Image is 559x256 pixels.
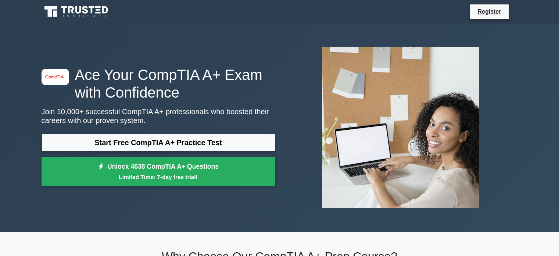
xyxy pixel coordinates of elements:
[51,173,266,181] small: Limited Time: 7-day free trial!
[42,107,275,125] p: Join 10,000+ successful CompTIA A+ professionals who boosted their careers with our proven system.
[473,7,505,16] a: Register
[42,66,275,101] h1: Ace Your CompTIA A+ Exam with Confidence
[42,157,275,186] a: Unlock 4638 CompTIA A+ QuestionsLimited Time: 7-day free trial!
[42,134,275,151] a: Start Free CompTIA A+ Practice Test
